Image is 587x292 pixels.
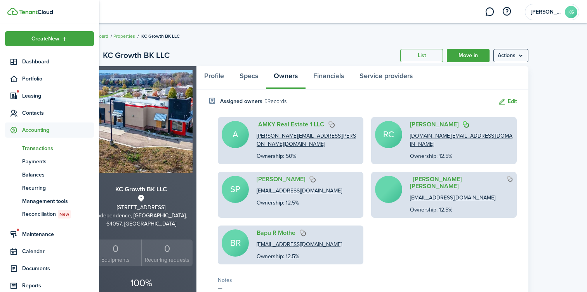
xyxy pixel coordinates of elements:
div: 0 [144,241,191,256]
a: [EMAIL_ADDRESS][DOMAIN_NAME] [257,187,342,195]
button: Open menu [493,49,528,62]
img: Assigned properties and reports are shared with owner. [462,121,469,128]
a: Transactions [5,142,94,155]
a: ‬ ‭ [PERSON_NAME] [PERSON_NAME] [410,176,503,190]
avatar-text: SP [222,176,249,203]
p: Ownership: 12.5% [410,152,513,160]
span: New [59,211,69,218]
span: Recurring [22,184,94,192]
p: 100% [90,276,193,290]
div: [STREET_ADDRESS] [90,203,193,212]
a: Specs [232,66,266,89]
span: Accounting [22,126,94,134]
a: [PERSON_NAME][EMAIL_ADDRESS][PERSON_NAME][DOMAIN_NAME] [257,132,359,148]
p: Ownership: 12.5% [257,252,342,261]
span: Portfolio [22,75,94,83]
a: Profile [196,66,232,89]
span: KC Growth BK LLC [141,33,180,40]
avatar-text: ‭A [222,121,249,148]
a: Dashboard [5,54,94,69]
a: [PERSON_NAME] [410,121,458,128]
a: Financials [306,66,352,89]
p: Ownership: 12.5% [410,206,513,214]
menu-btn: Actions [493,49,528,62]
a: ReconciliationNew [5,208,94,221]
avatar-text: BR [222,229,249,257]
p: Notes [218,276,517,284]
img: Connection is required to share the properties and reports with owner. [299,229,306,236]
button: Open menu [5,31,94,46]
a: Properties [113,33,135,40]
a: ‭ AMKY Real Estate 1 LLC [257,121,324,128]
h4: Assigned owners [220,97,262,105]
a: [EMAIL_ADDRESS][DOMAIN_NAME] [257,240,342,248]
button: Edit [498,97,517,106]
a: Service providers [352,66,420,89]
a: [DOMAIN_NAME][EMAIL_ADDRESS][DOMAIN_NAME] [410,132,513,148]
a: Bapu R Mothe [257,229,295,236]
span: Payments [22,157,94,166]
button: Open resource center [500,5,513,18]
a: Move in [447,49,490,62]
a: Recurring [5,181,94,194]
p: Ownership: 12.5% [257,199,342,207]
small: Recurring requests [144,256,191,264]
img: Property avatar [90,70,193,173]
avatar-text: RC [375,121,402,148]
avatar-text: ‬‭ [375,176,402,203]
avatar-text: KG [565,6,577,18]
div: 0 [92,241,139,256]
h3: KC Growth BK LLC [90,185,193,194]
a: 0Equipments [90,240,141,266]
span: Reports [22,282,94,290]
a: Balances [5,168,94,181]
span: Contacts [22,109,94,117]
a: Management tools [5,194,94,208]
img: Connection is required to share the properties and reports with owner. [309,176,316,183]
span: Dashboard [22,58,94,66]
a: Payments [5,155,94,168]
p: Ownership: 50% [257,152,359,160]
div: Independence, [GEOGRAPHIC_DATA], 64057, [GEOGRAPHIC_DATA] [90,212,193,228]
span: Krishna's Group INC [531,9,562,15]
a: [PERSON_NAME] [257,176,305,183]
a: [EMAIL_ADDRESS][DOMAIN_NAME] [410,194,513,202]
span: Balances [22,171,94,179]
a: 0 Recurring requests [141,240,193,266]
span: Reconciliation [22,210,94,219]
span: Leasing [22,92,94,100]
img: Connection is required to share the properties and reports with owner. [328,121,335,128]
span: Management tools [22,197,94,205]
a: Messaging [482,2,497,22]
span: Create New [31,36,59,42]
small: 5 Records [264,97,287,105]
span: Transactions [22,144,94,152]
span: Maintenance [22,230,94,238]
span: Documents [22,264,94,273]
small: Equipments [92,256,139,264]
img: TenantCloud [7,8,18,15]
h2: KC Growth BK LLC [103,49,170,62]
span: Calendar [22,247,94,255]
a: List [400,49,443,62]
img: TenantCloud [19,10,53,14]
img: Connection is required to share the properties and reports with owner. [507,176,513,182]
